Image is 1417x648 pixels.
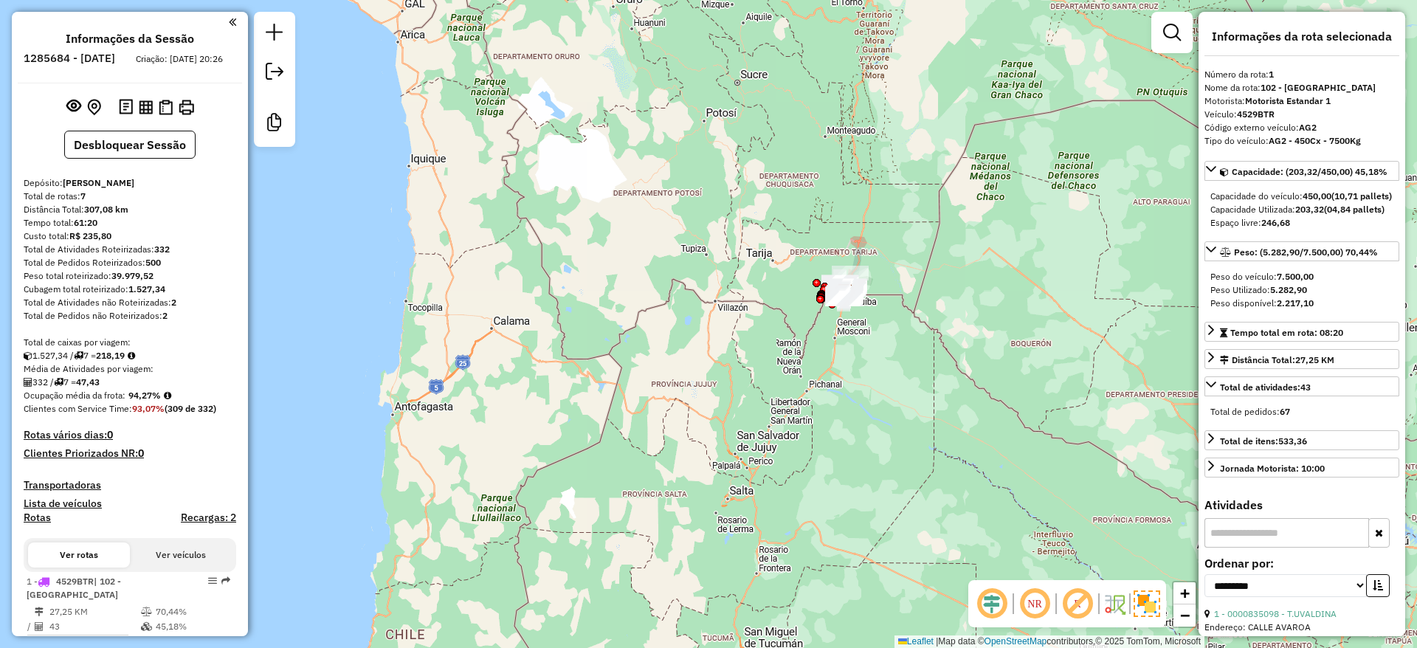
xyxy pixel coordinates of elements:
[154,244,170,255] strong: 332
[24,203,236,216] div: Distância Total:
[64,131,196,159] button: Desbloquear Sessão
[1214,608,1337,619] a: 1 - 0000835098 - T.UVALDINA
[1204,108,1399,121] div: Veículo:
[63,177,134,188] strong: [PERSON_NAME]
[1234,247,1378,258] span: Peso: (5.282,90/7.500,00) 70,44%
[24,403,132,414] span: Clientes com Service Time:
[116,96,136,119] button: Logs desbloquear sessão
[1157,18,1187,47] a: Exibir filtros
[1173,604,1196,627] a: Zoom out
[141,607,152,616] i: % de utilização do peso
[1230,327,1343,338] span: Tempo total em rota: 08:20
[156,97,176,118] button: Visualizar Romaneio
[1204,81,1399,94] div: Nome da rota:
[260,18,289,51] a: Nova sessão e pesquisa
[1204,458,1399,478] a: Jornada Motorista: 10:00
[49,604,140,619] td: 27,25 KM
[1210,297,1393,310] div: Peso disponível:
[832,266,869,280] div: Atividade não roteirizada - ANA GONZALES
[24,479,236,492] h4: Transportadoras
[74,351,83,360] i: Total de rotas
[76,376,100,387] strong: 47,43
[141,622,152,631] i: % de utilização da cubagem
[24,283,236,296] div: Cubagem total roteirizado:
[128,390,161,401] strong: 94,27%
[936,636,938,647] span: |
[24,362,236,376] div: Média de Atividades por viagem:
[1220,354,1334,367] div: Distância Total:
[1204,349,1399,369] a: Distância Total:27,25 KM
[1204,94,1399,108] div: Motorista:
[155,604,230,619] td: 70,44%
[1204,498,1399,512] h4: Atividades
[138,447,144,460] strong: 0
[1220,435,1307,448] div: Total de itens:
[898,636,934,647] a: Leaflet
[1173,582,1196,604] a: Zoom in
[1204,554,1399,572] label: Ordenar por:
[35,607,44,616] i: Distância Total
[1366,574,1390,597] button: Ordem crescente
[24,296,236,309] div: Total de Atividades não Roteirizadas:
[24,190,236,203] div: Total de rotas:
[1204,430,1399,450] a: Total de itens:533,36
[136,97,156,117] button: Visualizar relatório de Roteirização
[974,586,1010,621] span: Ocultar deslocamento
[1245,95,1331,106] strong: Motorista Estandar 1
[1204,241,1399,261] a: Peso: (5.282,90/7.500,00) 70,44%
[221,576,230,585] em: Rota exportada
[128,351,135,360] i: Meta Caixas/viagem: 186,20 Diferença: 31,99
[1261,217,1290,228] strong: 246,68
[1210,271,1314,282] span: Peso do veículo:
[165,403,216,414] strong: (309 de 332)
[1204,634,1399,647] div: Bairro: (Yacuiba / )
[1295,354,1334,365] span: 27,25 KM
[1204,322,1399,342] a: Tempo total em rota: 08:20
[1303,190,1331,201] strong: 450,00
[260,108,289,141] a: Criar modelo
[24,336,236,349] div: Total de caixas por viagem:
[1220,462,1325,475] div: Jornada Motorista: 10:00
[128,283,165,294] strong: 1.527,34
[1270,284,1307,295] strong: 5.282,90
[24,176,236,190] div: Depósito:
[24,230,236,243] div: Custo total:
[171,297,176,308] strong: 2
[162,310,168,321] strong: 2
[24,216,236,230] div: Tempo total:
[1210,283,1393,297] div: Peso Utilizado:
[208,576,217,585] em: Opções
[1204,376,1399,396] a: Total de atividades:43
[1204,399,1399,424] div: Total de atividades:43
[1180,584,1190,602] span: +
[1204,134,1399,148] div: Tipo do veículo:
[24,429,236,441] h4: Rotas vários dias:
[1134,590,1160,617] img: Exibir/Ocultar setores
[111,270,154,281] strong: 39.979,52
[107,428,113,441] strong: 0
[27,576,121,600] span: 1 -
[1237,108,1275,120] strong: 4529BTR
[181,511,236,524] h4: Recargas: 2
[84,204,128,215] strong: 307,08 km
[24,256,236,269] div: Total de Pedidos Roteirizados:
[54,378,63,387] i: Total de rotas
[74,217,97,228] strong: 61:20
[1180,606,1190,624] span: −
[27,619,34,634] td: /
[24,511,51,524] a: Rotas
[1204,184,1399,235] div: Capacidade: (203,32/450,00) 45,18%
[1210,190,1393,203] div: Capacidade do veículo:
[24,390,125,401] span: Ocupação média da frota:
[24,309,236,323] div: Total de Pedidos não Roteirizados:
[28,542,130,568] button: Ver rotas
[24,351,32,360] i: Cubagem total roteirizado
[260,57,289,90] a: Exportar sessão
[84,96,104,119] button: Centralizar mapa no depósito ou ponto de apoio
[1220,382,1311,393] span: Total de atividades:
[24,376,236,389] div: 332 / 7 =
[1261,82,1376,93] strong: 102 - [GEOGRAPHIC_DATA]
[1204,621,1399,634] div: Endereço: CALLE AVAROA
[1300,382,1311,393] strong: 43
